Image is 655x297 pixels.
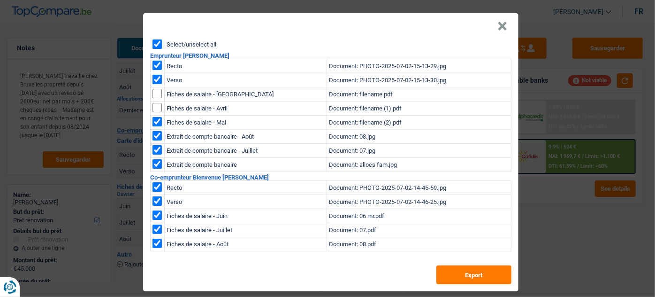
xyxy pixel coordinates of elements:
[327,116,511,130] td: Document: filename (2).pdf
[150,53,511,59] h2: Emprunteur [PERSON_NAME]
[165,144,327,158] td: Extrait de compte bancaire - Juillet
[150,174,511,180] h2: Co-emprunteur Bienvenue [PERSON_NAME]
[327,144,511,158] td: Document: 07.jpg
[165,73,327,87] td: Verso
[327,195,511,209] td: Document: PHOTO-2025-07-02-14-46-25.jpg
[327,158,511,172] td: Document: allocs fam.jpg
[165,209,327,223] td: Fiches de salaire - Juin
[165,116,327,130] td: Fiches de salaire - Mai
[327,73,511,87] td: Document: PHOTO-2025-07-02-15-13-30.jpg
[165,158,327,172] td: Extrait de compte bancaire
[497,22,507,31] button: Close
[327,237,511,251] td: Document: 08.pdf
[165,195,327,209] td: Verso
[327,181,511,195] td: Document: PHOTO-2025-07-02-14-45-59.jpg
[327,87,511,102] td: Document: filename.pdf
[165,59,327,73] td: Recto
[165,102,327,116] td: Fiches de salaire - Avril
[327,59,511,73] td: Document: PHOTO-2025-07-02-15-13-29.jpg
[165,87,327,102] td: Fiches de salaire - [GEOGRAPHIC_DATA]
[327,223,511,237] td: Document: 07.pdf
[327,102,511,116] td: Document: filename (1).pdf
[436,266,511,284] button: Export
[327,209,511,223] td: Document: 06 mr.pdf
[165,130,327,144] td: Extrait de compte bancaire - Août
[167,41,216,47] label: Select/unselect all
[165,237,327,251] td: Fiches de salaire - Août
[165,181,327,195] td: Recto
[165,223,327,237] td: Fiches de salaire - Juillet
[327,130,511,144] td: Document: 08.jpg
